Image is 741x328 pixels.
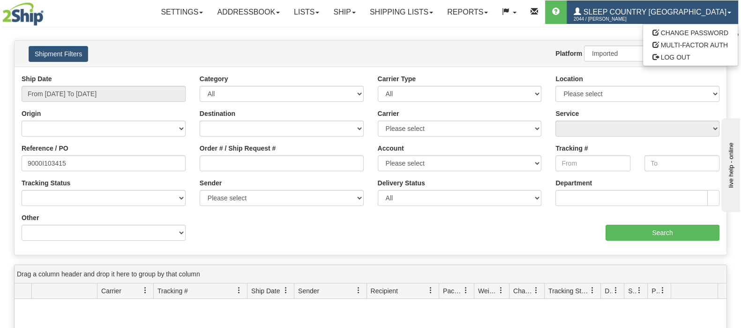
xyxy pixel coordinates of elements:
[628,286,636,296] span: Shipment Issues
[555,74,583,84] label: Location
[661,41,728,49] span: MULTI-FACTOR AUTH
[606,225,719,241] input: Search
[555,155,630,171] input: From
[605,286,613,296] span: Delivery Status
[555,49,582,58] label: Platform
[7,8,87,15] div: live help - online
[210,0,287,24] a: Addressbook
[655,282,671,298] a: Pickup Status filter column settings
[363,0,440,24] a: Shipping lists
[493,282,509,298] a: Weight filter column settings
[22,144,68,153] label: Reference / PO
[251,286,280,296] span: Ship Date
[584,282,600,298] a: Tracking Status filter column settings
[200,178,222,188] label: Sender
[378,178,425,188] label: Delivery Status
[567,0,738,24] a: Sleep Country [GEOGRAPHIC_DATA] 2044 / [PERSON_NAME]
[278,282,294,298] a: Ship Date filter column settings
[643,51,738,63] a: LOG OUT
[513,286,533,296] span: Charge
[631,282,647,298] a: Shipment Issues filter column settings
[719,116,740,212] iframe: chat widget
[528,282,544,298] a: Charge filter column settings
[101,286,121,296] span: Carrier
[231,282,247,298] a: Tracking # filter column settings
[651,286,659,296] span: Pickup Status
[581,8,726,16] span: Sleep Country [GEOGRAPHIC_DATA]
[22,178,70,188] label: Tracking Status
[22,109,41,118] label: Origin
[423,282,439,298] a: Recipient filter column settings
[661,53,690,61] span: LOG OUT
[157,286,188,296] span: Tracking #
[371,286,398,296] span: Recipient
[29,46,88,62] button: Shipment Filters
[555,109,579,118] label: Service
[2,32,739,40] div: Support: 1 - 855 - 55 - 2SHIP
[2,2,44,26] img: logo2044.jpg
[643,27,738,39] a: CHANGE PASSWORD
[555,144,588,153] label: Tracking #
[574,15,644,24] span: 2044 / [PERSON_NAME]
[298,286,319,296] span: Sender
[326,0,362,24] a: Ship
[643,39,738,51] a: MULTI-FACTOR AUTH
[548,286,589,296] span: Tracking Status
[15,265,726,283] div: grid grouping header
[440,0,495,24] a: Reports
[22,74,52,84] label: Ship Date
[608,282,624,298] a: Delivery Status filter column settings
[200,74,228,84] label: Category
[555,178,592,188] label: Department
[478,286,498,296] span: Weight
[378,74,416,84] label: Carrier Type
[443,286,463,296] span: Packages
[200,144,276,153] label: Order # / Ship Request #
[378,144,404,153] label: Account
[137,282,153,298] a: Carrier filter column settings
[287,0,326,24] a: Lists
[200,109,235,118] label: Destination
[458,282,474,298] a: Packages filter column settings
[661,29,728,37] span: CHANGE PASSWORD
[154,0,210,24] a: Settings
[351,282,367,298] a: Sender filter column settings
[378,109,399,118] label: Carrier
[22,213,39,222] label: Other
[644,155,719,171] input: To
